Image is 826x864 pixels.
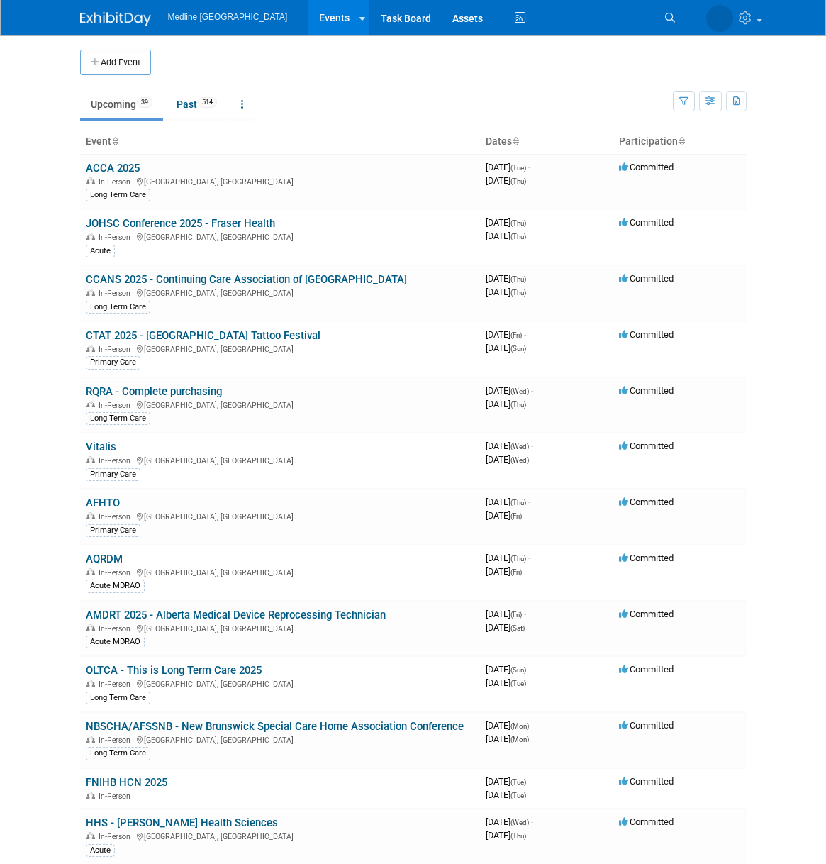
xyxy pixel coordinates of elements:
span: 39 [137,97,152,108]
span: [DATE] [486,664,530,675]
span: (Mon) [510,722,529,730]
img: In-Person Event [86,233,95,240]
span: - [528,162,530,172]
img: In-Person Event [86,680,95,687]
span: [DATE] [486,287,526,297]
div: Long Term Care [86,301,150,314]
span: Committed [619,217,674,228]
span: (Thu) [510,219,526,227]
span: [DATE] [486,454,529,465]
div: Acute MDRAO [86,636,145,648]
span: (Tue) [510,778,526,786]
span: [DATE] [486,231,526,241]
span: (Wed) [510,819,529,826]
span: (Sun) [510,666,526,674]
div: [GEOGRAPHIC_DATA], [GEOGRAPHIC_DATA] [86,677,474,689]
span: Committed [619,816,674,827]
span: In-Person [99,233,135,242]
div: [GEOGRAPHIC_DATA], [GEOGRAPHIC_DATA] [86,830,474,841]
span: - [528,664,530,675]
div: [GEOGRAPHIC_DATA], [GEOGRAPHIC_DATA] [86,287,474,298]
span: (Tue) [510,680,526,687]
div: Primary Care [86,468,140,481]
div: [GEOGRAPHIC_DATA], [GEOGRAPHIC_DATA] [86,566,474,577]
img: In-Person Event [86,456,95,463]
a: OLTCA - This is Long Term Care 2025 [86,664,262,677]
span: (Wed) [510,443,529,450]
a: AMDRT 2025 - Alberta Medical Device Reprocessing Technician [86,609,386,621]
a: AQRDM [86,553,123,565]
span: (Fri) [510,331,522,339]
span: In-Person [99,568,135,577]
img: In-Person Event [86,177,95,184]
span: (Sat) [510,624,525,632]
div: [GEOGRAPHIC_DATA], [GEOGRAPHIC_DATA] [86,454,474,465]
span: (Thu) [510,177,526,185]
span: (Mon) [510,736,529,743]
span: [DATE] [486,830,526,841]
span: (Sun) [510,345,526,353]
span: - [531,441,533,451]
span: - [531,816,533,827]
span: In-Person [99,736,135,745]
div: Primary Care [86,524,140,537]
a: Sort by Start Date [512,135,519,147]
a: HHS - [PERSON_NAME] Health Sciences [86,816,278,829]
span: In-Person [99,345,135,354]
span: [DATE] [486,441,533,451]
span: Committed [619,776,674,787]
span: - [524,329,526,340]
span: [DATE] [486,733,529,744]
img: Violet Buha [706,5,733,32]
a: CTAT 2025 - [GEOGRAPHIC_DATA] Tattoo Festival [86,329,320,342]
span: 514 [198,97,217,108]
span: [DATE] [486,175,526,186]
th: Participation [613,130,747,154]
span: In-Person [99,792,135,801]
span: Committed [619,553,674,563]
div: Acute [86,245,115,257]
img: In-Person Event [86,289,95,296]
div: [GEOGRAPHIC_DATA], [GEOGRAPHIC_DATA] [86,231,474,242]
span: (Thu) [510,499,526,506]
img: In-Person Event [86,624,95,631]
span: - [528,553,530,563]
div: Long Term Care [86,412,150,425]
a: Upcoming39 [80,91,163,118]
img: In-Person Event [86,832,95,839]
span: - [528,776,530,787]
a: NBSCHA/AFSSNB - New Brunswick Special Care Home Association Conference [86,720,464,733]
img: In-Person Event [86,512,95,519]
span: In-Person [99,512,135,521]
span: (Thu) [510,401,526,409]
div: [GEOGRAPHIC_DATA], [GEOGRAPHIC_DATA] [86,510,474,521]
div: Long Term Care [86,747,150,760]
span: - [528,497,530,507]
span: In-Person [99,624,135,633]
span: [DATE] [486,677,526,688]
span: In-Person [99,401,135,410]
img: In-Person Event [86,568,95,575]
a: RQRA - Complete purchasing [86,385,222,398]
span: [DATE] [486,399,526,409]
div: [GEOGRAPHIC_DATA], [GEOGRAPHIC_DATA] [86,733,474,745]
span: (Fri) [510,512,522,520]
div: Long Term Care [86,189,150,201]
span: (Fri) [510,568,522,576]
div: Acute MDRAO [86,580,145,592]
img: In-Person Event [86,401,95,408]
span: Committed [619,720,674,731]
span: In-Person [99,832,135,841]
span: Committed [619,273,674,284]
span: (Tue) [510,792,526,799]
a: Sort by Participation Type [678,135,685,147]
span: [DATE] [486,343,526,353]
span: - [524,609,526,619]
span: [DATE] [486,776,530,787]
a: Vitalis [86,441,116,453]
span: Committed [619,385,674,396]
span: - [531,720,533,731]
span: Committed [619,441,674,451]
span: Committed [619,497,674,507]
span: (Tue) [510,164,526,172]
